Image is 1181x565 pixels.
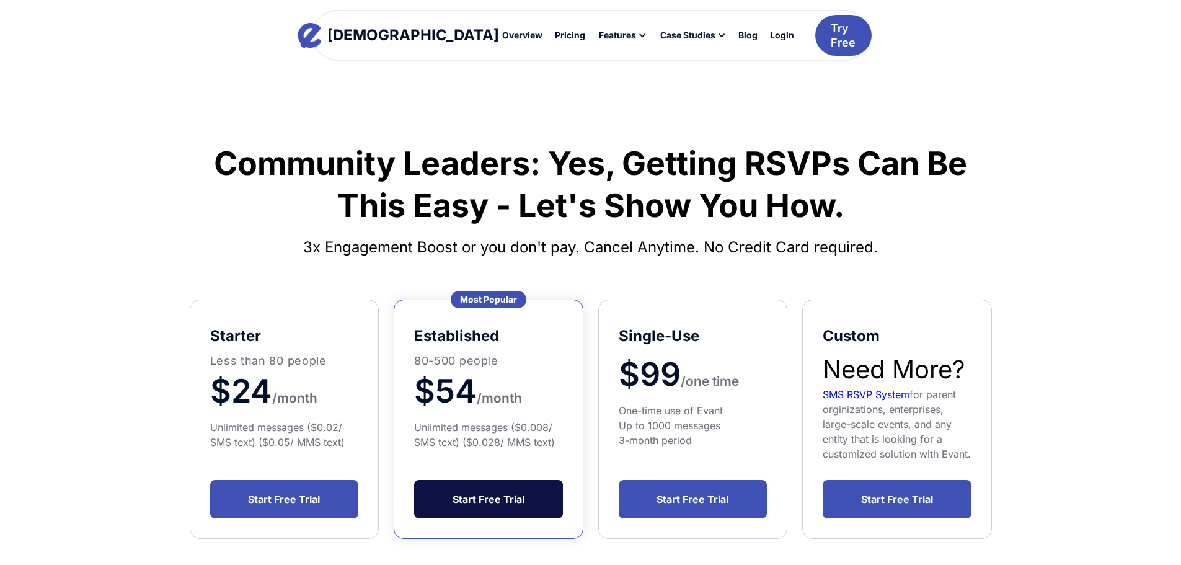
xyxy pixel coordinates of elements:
[815,15,872,56] a: Try Free
[619,355,681,394] span: $99
[309,23,487,48] a: home
[272,390,317,406] span: /month
[210,371,272,411] span: $24
[210,480,359,518] a: Start Free Trial
[451,291,526,308] div: Most Popular
[823,387,971,461] div: for parent orginizations, enterprises, large-scale events, and any entity that is looking for a c...
[549,25,591,46] a: Pricing
[823,326,971,346] h5: Custom
[619,480,767,518] a: Start Free Trial
[414,326,563,346] h5: established
[738,31,758,40] div: Blog
[591,25,653,46] div: Features
[619,403,767,448] div: One-time use of Evant Up to 1000 messages 3-month period
[681,373,739,389] span: /one time
[477,390,482,406] span: /
[482,390,522,406] span: month
[555,31,585,40] div: Pricing
[414,371,477,411] span: $54
[653,25,732,46] div: Case Studies
[482,371,522,411] a: month
[823,388,909,401] a: SMS RSVP System
[190,143,992,226] h1: Community Leaders: Yes, Getting RSVPs Can Be This Easy - Let's Show You How.
[732,25,764,46] a: Blog
[210,420,359,450] div: Unlimited messages ($0.02/ SMS text) ($0.05/ MMS text)
[414,480,563,518] a: Start Free Trial
[619,326,767,346] h5: Single-Use
[210,326,359,346] h5: starter
[502,31,542,40] div: Overview
[414,352,563,369] p: 80-500 people
[823,352,971,387] h2: Need More?
[190,233,992,262] h4: 3x Engagement Boost or you don't pay. Cancel Anytime. No Credit Card required.
[414,420,563,450] div: Unlimited messages ($0.008/ SMS text) ($0.028/ MMS text)
[496,25,549,46] a: Overview
[831,21,856,50] div: Try Free
[764,25,800,46] a: Login
[770,31,794,40] div: Login
[599,31,636,40] div: Features
[210,352,359,369] p: Less than 80 people
[327,28,499,43] div: [DEMOGRAPHIC_DATA]
[660,31,715,40] div: Case Studies
[823,480,971,518] a: Start Free Trial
